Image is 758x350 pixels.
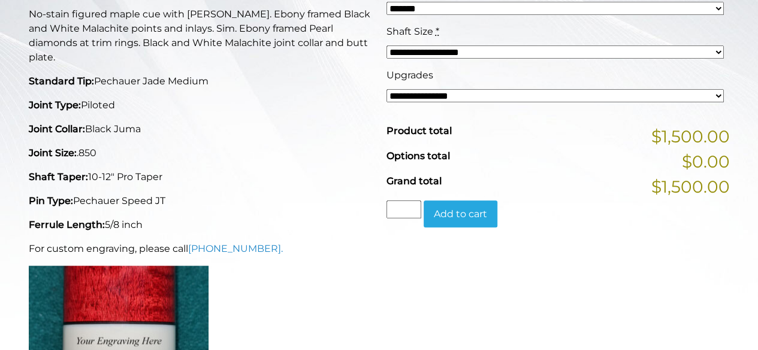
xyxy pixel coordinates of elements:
strong: Standard Tip: [29,75,94,87]
span: $0.00 [682,149,730,174]
a: [PHONE_NUMBER]. [188,243,283,254]
span: $1,500.00 [651,124,730,149]
span: Options total [386,150,450,162]
p: 5/8 inch [29,218,372,232]
span: $1,500.00 [651,174,730,199]
p: No-stain figured maple cue with [PERSON_NAME]. Ebony framed Black and White Malachite points and ... [29,7,372,65]
strong: Joint Size: [29,147,77,159]
p: 10-12" Pro Taper [29,170,372,184]
p: .850 [29,146,372,160]
p: Pechauer Jade Medium [29,74,372,89]
strong: Shaft Taper: [29,171,88,182]
p: For custom engraving, please call [29,242,372,256]
abbr: required [436,26,439,37]
strong: Pin Type: [29,195,73,206]
span: Product total [386,125,452,136]
input: Product quantity [386,200,421,218]
strong: Joint Collar: [29,123,85,135]
button: Add to cart [424,200,497,228]
strong: Joint Type: [29,99,81,111]
span: Shaft Size [386,26,433,37]
span: Upgrades [386,69,433,81]
p: Piloted [29,98,372,112]
p: Black Juma [29,122,372,136]
p: Pechauer Speed JT [29,194,372,208]
span: Grand total [386,175,442,187]
strong: Ferrule Length: [29,219,105,230]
